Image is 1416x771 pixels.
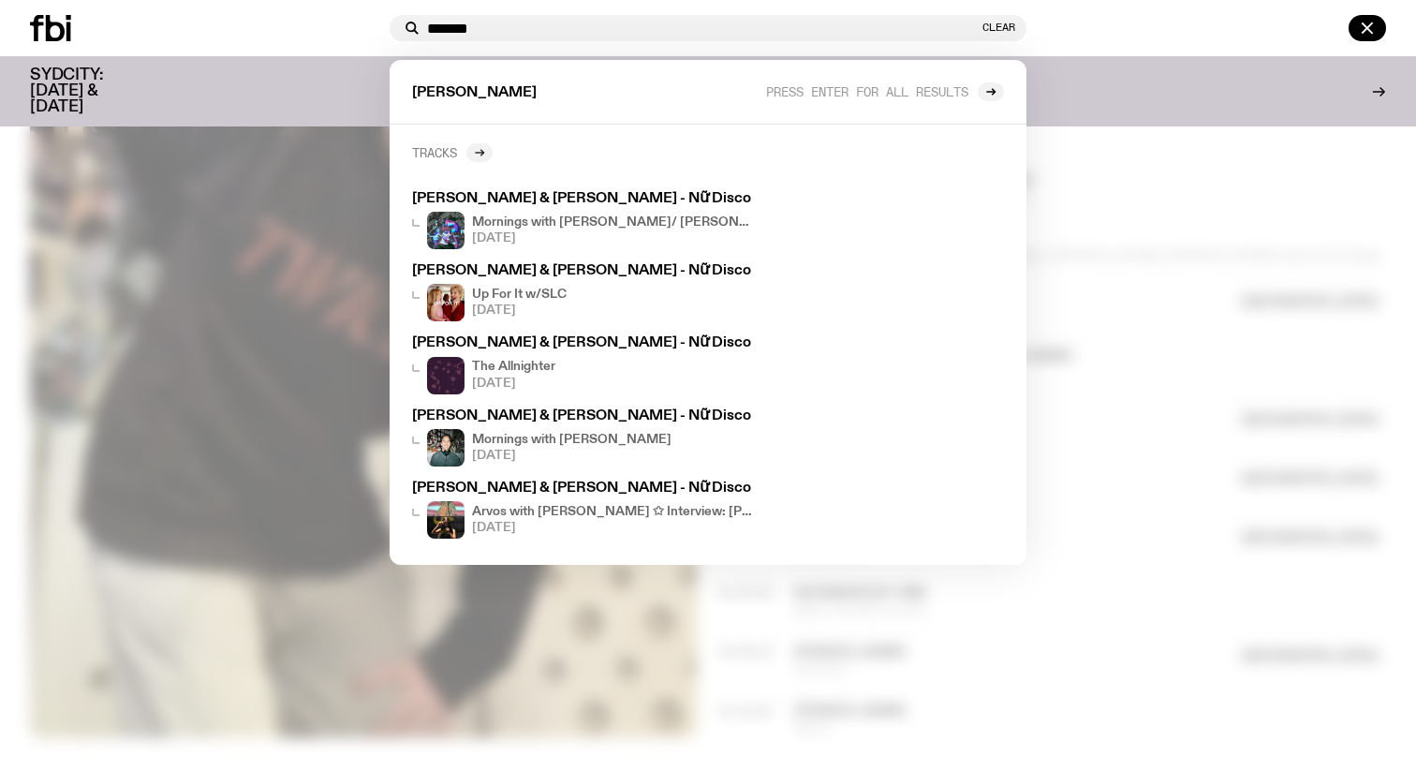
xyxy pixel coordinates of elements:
[30,67,150,115] h3: SYDCITY: [DATE] & [DATE]
[412,192,757,206] h3: [PERSON_NAME] & [PERSON_NAME] - Nữ Disco
[412,336,757,350] h3: [PERSON_NAME] & [PERSON_NAME] - Nữ Disco
[427,429,465,467] img: Radio presenter Ben Hansen sits in front of a wall of photos and an fbi radio sign. Film photo. B...
[472,434,671,446] h4: Mornings with [PERSON_NAME]
[412,143,493,162] a: Tracks
[405,185,764,257] a: [PERSON_NAME] & [PERSON_NAME] - Nữ DiscoMornings with [PERSON_NAME]/ [PERSON_NAME] Takes on Sp*...
[472,450,671,462] span: [DATE]
[472,232,757,245] span: [DATE]
[472,378,555,390] span: [DATE]
[766,84,968,98] span: Press enter for all results
[412,145,457,159] h2: Tracks
[412,264,757,278] h3: [PERSON_NAME] & [PERSON_NAME] - Nữ Disco
[427,501,465,539] img: Split frame of Bhenji Ra and Karina Utomo mid performances
[472,506,757,518] h4: Arvos with [PERSON_NAME] ✩ Interview: [PERSON_NAME] and [PERSON_NAME]
[412,409,757,423] h3: [PERSON_NAME] & [PERSON_NAME] - Nữ Disco
[472,289,567,301] h4: Up For It w/SLC
[472,304,567,317] span: [DATE]
[405,257,764,329] a: [PERSON_NAME] & [PERSON_NAME] - Nữ DiscoUp For It w/SLC[DATE]
[472,522,757,534] span: [DATE]
[412,482,757,496] h3: [PERSON_NAME] & [PERSON_NAME] - Nữ Disco
[412,86,537,100] span: [PERSON_NAME]
[405,329,764,401] a: [PERSON_NAME] & [PERSON_NAME] - Nữ DiscoThe Allnighter[DATE]
[472,216,757,229] h4: Mornings with [PERSON_NAME]/ [PERSON_NAME] Takes on Sp*t*fy
[405,474,764,546] a: [PERSON_NAME] & [PERSON_NAME] - Nữ DiscoSplit frame of Bhenji Ra and Karina Utomo mid performan...
[472,361,555,373] h4: The Allnighter
[405,402,764,474] a: [PERSON_NAME] & [PERSON_NAME] - Nữ DiscoRadio presenter Ben Hansen sits in front of a wall of p...
[982,22,1015,33] button: Clear
[766,82,1004,101] a: Press enter for all results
